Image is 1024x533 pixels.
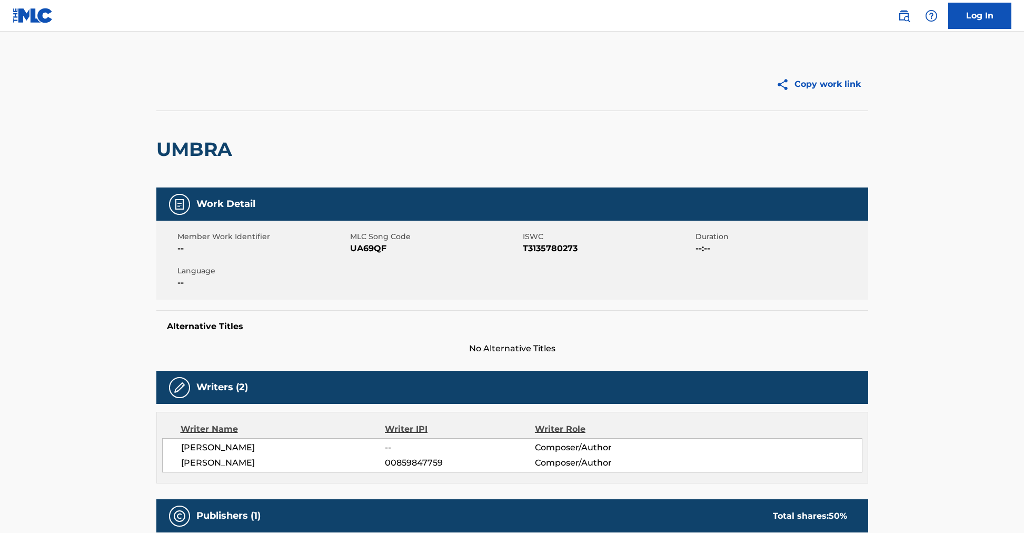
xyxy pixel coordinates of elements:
div: Writer Role [535,423,671,436]
a: Log In [948,3,1011,29]
span: Duration [695,231,866,242]
span: --:-- [695,242,866,255]
img: Writers [173,381,186,394]
img: Work Detail [173,198,186,211]
img: help [925,9,938,22]
h2: UMBRA [156,137,237,161]
h5: Writers (2) [196,381,248,393]
span: [PERSON_NAME] [181,457,385,469]
span: -- [177,242,347,255]
a: Public Search [893,5,914,26]
img: Publishers [173,510,186,522]
h5: Publishers (1) [196,510,261,522]
span: Language [177,265,347,277]
div: Writer IPI [385,423,535,436]
span: -- [385,441,534,454]
button: Copy work link [769,71,868,97]
h5: Work Detail [196,198,255,210]
span: ISWC [523,231,693,242]
div: Help [921,5,942,26]
img: Copy work link [776,78,794,91]
div: Total shares: [773,510,847,522]
span: 00859847759 [385,457,534,469]
span: MLC Song Code [350,231,520,242]
span: [PERSON_NAME] [181,441,385,454]
img: search [898,9,910,22]
span: -- [177,277,347,289]
img: MLC Logo [13,8,53,23]
h5: Alternative Titles [167,321,858,332]
span: No Alternative Titles [156,342,868,355]
span: Composer/Author [535,457,671,469]
div: Writer Name [181,423,385,436]
span: 50 % [829,511,847,521]
span: Composer/Author [535,441,671,454]
span: UA69QF [350,242,520,255]
span: T3135780273 [523,242,693,255]
span: Member Work Identifier [177,231,347,242]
